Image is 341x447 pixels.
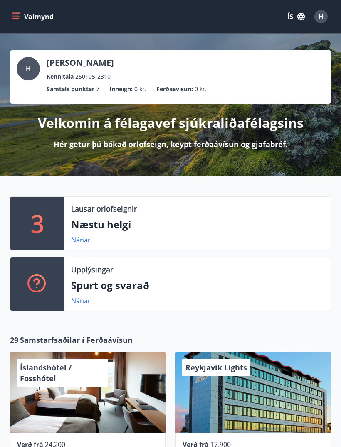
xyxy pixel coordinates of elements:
p: Upplýsingar [71,264,113,275]
p: Inneign : [109,85,133,94]
span: Reykjavík Lights [185,362,247,372]
p: Næstu helgi [71,217,324,232]
p: Lausar orlofseignir [71,203,137,214]
p: Velkomin á félagavef sjúkraliðafélagsins [38,114,304,132]
p: 3 [31,207,44,239]
span: 7 [96,85,99,94]
p: Kennitala [47,72,74,81]
span: 0 kr. [195,85,207,94]
a: Nánar [71,296,91,305]
button: menu [10,9,57,24]
button: ÍS [283,9,309,24]
span: 250105-2310 [75,72,111,81]
p: Samtals punktar [47,85,94,94]
button: H [311,7,331,27]
span: 29 [10,335,18,345]
span: H [319,12,324,21]
a: Nánar [71,235,91,245]
span: H [26,64,31,73]
p: Spurt og svarað [71,278,324,292]
span: Samstarfsaðilar í Ferðaávísun [20,335,133,345]
p: Ferðaávísun : [156,85,193,94]
p: [PERSON_NAME] [47,57,114,69]
span: Íslandshótel / Fosshótel [20,362,72,383]
p: Hér getur þú bókað orlofseign, keypt ferðaávísun og gjafabréf. [54,139,288,150]
span: 0 kr. [134,85,146,94]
